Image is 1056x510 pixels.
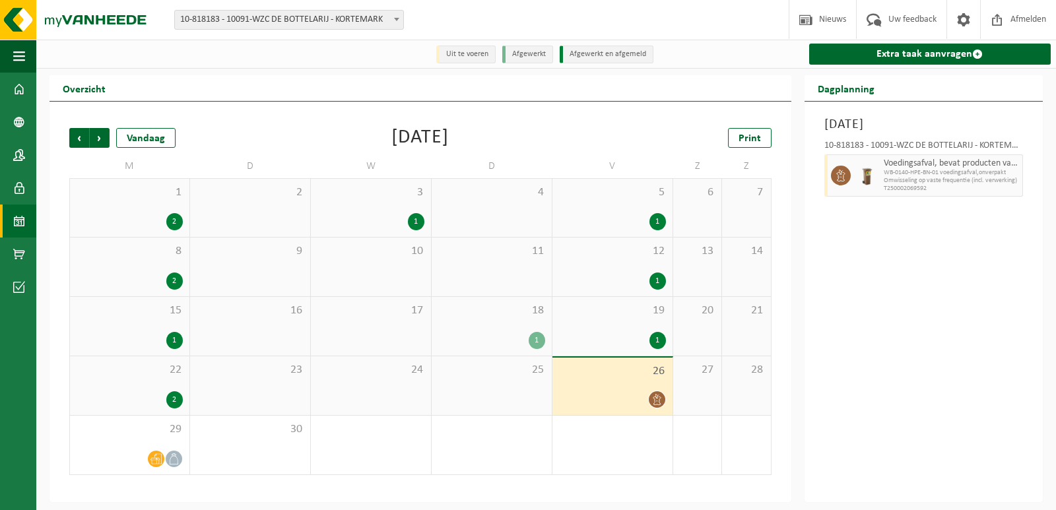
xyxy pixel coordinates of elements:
span: 12 [559,244,666,259]
span: WB-0140-HPE-BN-01 voedingsafval,onverpakt [884,169,1019,177]
span: Print [739,133,761,144]
span: 1 [77,185,183,200]
h2: Dagplanning [805,75,888,101]
span: Voedingsafval, bevat producten van dierlijke oorsprong, onverpakt, categorie 3 [884,158,1019,169]
h3: [DATE] [824,115,1023,135]
td: M [69,154,190,178]
span: 10-818183 - 10091-WZC DE BOTTELARIJ - KORTEMARK [175,11,403,29]
div: 1 [649,332,666,349]
span: 18 [438,303,545,318]
td: Z [673,154,722,178]
span: T250002069592 [884,185,1019,193]
span: Omwisseling op vaste frequentie (incl. verwerking) [884,177,1019,185]
span: 9 [197,244,304,259]
span: 11 [438,244,545,259]
span: 28 [729,363,764,377]
div: 1 [529,332,545,349]
span: 23 [197,363,304,377]
span: 4 [438,185,545,200]
span: 25 [438,363,545,377]
div: 10-818183 - 10091-WZC DE BOTTELARIJ - KORTEMARK [824,141,1023,154]
span: 21 [729,303,764,318]
div: 1 [408,213,424,230]
td: D [190,154,311,178]
span: 30 [197,422,304,437]
span: 17 [317,303,424,318]
span: 29 [77,422,183,437]
div: 1 [649,213,666,230]
a: Print [728,128,772,148]
span: 26 [559,364,666,379]
span: 3 [317,185,424,200]
span: 19 [559,303,666,318]
span: 8 [77,244,183,259]
span: 2 [197,185,304,200]
div: 2 [166,213,183,230]
div: 1 [649,272,666,290]
span: 6 [680,185,715,200]
div: [DATE] [391,128,449,148]
span: 7 [729,185,764,200]
span: 16 [197,303,304,318]
span: 15 [77,303,183,318]
span: 10 [317,244,424,259]
h2: Overzicht [49,75,119,101]
img: WB-0140-HPE-BN-01 [857,166,877,185]
span: Vorige [69,128,89,148]
span: Volgende [90,128,110,148]
span: 10-818183 - 10091-WZC DE BOTTELARIJ - KORTEMARK [174,10,404,30]
td: W [311,154,432,178]
li: Afgewerkt [502,46,553,63]
li: Afgewerkt en afgemeld [560,46,653,63]
span: 20 [680,303,715,318]
span: 14 [729,244,764,259]
span: 22 [77,363,183,377]
span: 24 [317,363,424,377]
td: V [552,154,673,178]
span: 5 [559,185,666,200]
span: 27 [680,363,715,377]
a: Extra taak aanvragen [809,44,1051,65]
span: 13 [680,244,715,259]
div: 1 [166,332,183,349]
div: Vandaag [116,128,176,148]
div: 2 [166,272,183,290]
td: D [432,154,552,178]
div: 2 [166,391,183,408]
td: Z [722,154,772,178]
li: Uit te voeren [436,46,496,63]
